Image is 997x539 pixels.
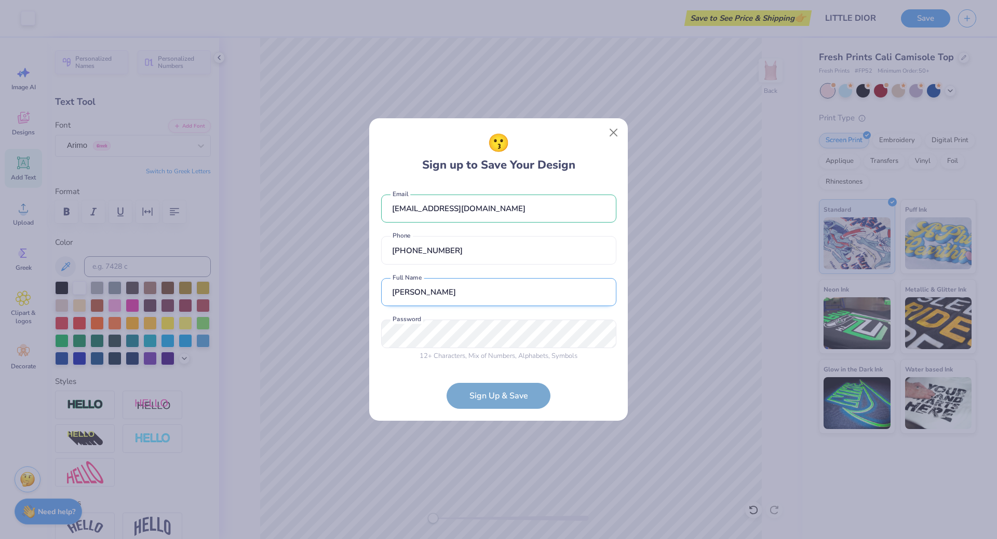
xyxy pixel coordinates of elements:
[422,130,575,174] div: Sign up to Save Your Design
[488,351,515,361] span: Numbers
[420,351,465,361] span: 12 + Characters
[551,351,577,361] span: Symbols
[604,123,624,143] button: Close
[518,351,548,361] span: Alphabets
[381,351,616,362] div: , Mix of , ,
[488,130,509,157] span: 😗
